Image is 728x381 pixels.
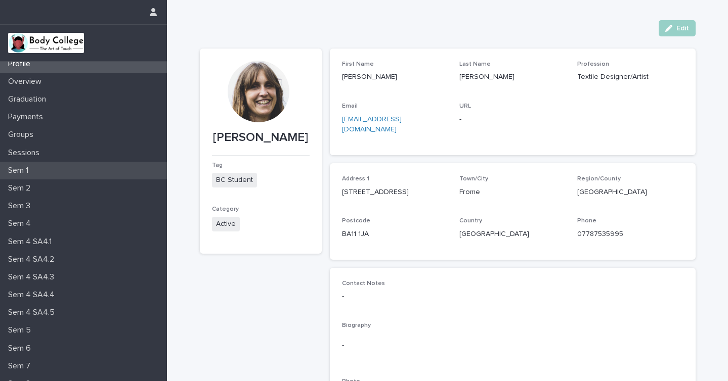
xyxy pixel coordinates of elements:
p: - [459,114,565,125]
span: Active [212,217,240,231]
p: Sem 4 SA4.1 [4,237,60,247]
p: Sem 4 SA4.2 [4,255,62,264]
span: Biography [342,322,371,328]
span: Email [342,103,358,109]
span: Country [459,218,482,224]
p: Sessions [4,148,48,158]
span: Tag [212,162,223,168]
p: Sem 5 [4,325,39,335]
p: Payments [4,112,51,122]
span: URL [459,103,471,109]
span: Address 1 [342,176,369,182]
p: [STREET_ADDRESS] [342,187,448,198]
p: - [342,340,683,351]
span: Contact Notes [342,280,385,287]
p: Sem 7 [4,361,38,371]
img: xvtzy2PTuGgGH0xbwGb2 [8,33,84,53]
p: - [342,291,683,302]
span: Edit [676,25,689,32]
span: Town/City [459,176,488,182]
span: Phone [577,218,596,224]
p: Sem 6 [4,344,39,353]
a: [EMAIL_ADDRESS][DOMAIN_NAME] [342,116,402,133]
p: Sem 4 SA4.5 [4,308,63,317]
p: Sem 3 [4,201,38,211]
p: [PERSON_NAME] [459,72,565,82]
p: Graduation [4,94,54,104]
a: 07787535995 [577,230,623,237]
p: Sem 4 SA4.3 [4,272,62,282]
span: Postcode [342,218,370,224]
p: Sem 1 [4,166,36,175]
p: [GEOGRAPHIC_DATA] [459,229,565,240]
p: Frome [459,187,565,198]
span: BC Student [212,173,257,187]
p: Textile Designer/Artist [577,72,683,82]
p: Sem 4 [4,219,39,228]
p: [PERSON_NAME] [212,130,310,145]
p: Sem 2 [4,183,38,193]
span: Region/County [577,176,621,182]
p: [GEOGRAPHIC_DATA] [577,187,683,198]
p: BA11 1JA [342,229,448,240]
span: Category [212,206,239,212]
p: Profile [4,59,38,69]
p: Sem 4 SA4.4 [4,290,63,300]
span: Last Name [459,61,491,67]
p: Groups [4,130,41,139]
p: Overview [4,77,50,86]
p: [PERSON_NAME] [342,72,448,82]
button: Edit [659,20,696,36]
span: Profession [577,61,609,67]
span: First Name [342,61,374,67]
